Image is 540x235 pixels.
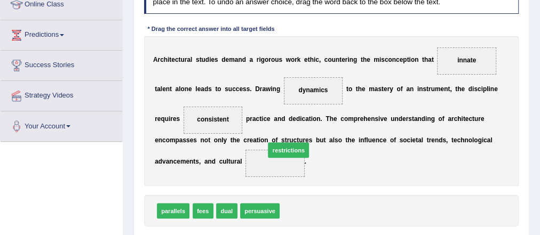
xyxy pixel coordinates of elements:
b: d [399,115,402,122]
b: c [379,136,383,144]
b: m [435,85,441,93]
b: t [432,56,434,63]
b: e [292,115,296,122]
b: e [304,56,308,63]
b: a [187,56,190,63]
b: p [403,56,407,63]
b: t [259,115,261,122]
b: s [381,56,385,63]
b: r [358,115,360,122]
b: p [176,136,179,144]
b: h [347,136,351,144]
b: u [275,56,279,63]
b: c [385,56,388,63]
b: f [401,85,403,93]
b: e [400,56,403,63]
b: e [367,56,370,63]
b: c [454,115,457,122]
b: e [173,115,177,122]
b: w [286,56,291,63]
b: e [372,136,376,144]
b: i [378,115,380,122]
b: i [259,56,260,63]
b: h [310,56,314,63]
b: t [231,136,233,144]
b: e [352,136,355,144]
b: r [268,56,271,63]
b: e [333,115,337,122]
b: . [250,85,251,93]
b: c [340,115,344,122]
b: e [360,115,364,122]
b: t [285,136,287,144]
b: l [179,85,180,93]
b: s [375,115,378,122]
b: e [481,115,485,122]
b: e [162,85,166,93]
b: h [363,56,367,63]
b: l [333,136,335,144]
b: n [444,85,448,93]
b: i [409,56,410,63]
b: s [309,136,313,144]
b: c [301,115,305,122]
b: t [455,85,457,93]
b: n [394,115,398,122]
b: s [243,85,247,93]
b: d [422,115,425,122]
b: c [315,56,319,63]
b: u [202,56,205,63]
b: n [158,136,162,144]
b: m [374,56,379,63]
b: e [367,115,371,122]
b: e [362,85,366,93]
b: s [196,56,200,63]
b: e [171,56,175,63]
b: i [209,56,211,63]
b: o [272,136,275,144]
b: n [277,115,281,122]
b: n [415,56,418,63]
b: i [379,56,381,63]
b: t [382,85,384,93]
b: t [178,56,180,63]
b: r [247,136,250,144]
b: t [361,56,363,63]
b: m [369,85,375,93]
a: Success Stories [1,51,122,77]
b: , [319,56,321,63]
b: i [481,85,482,93]
b: u [474,115,478,122]
b: u [289,136,293,144]
b: f [275,136,277,144]
b: y [390,85,393,93]
a: Strategy Videos [1,81,122,108]
b: t [155,85,157,93]
b: o [403,136,407,144]
span: dynamics [298,86,328,94]
b: t [463,115,465,122]
b: c [160,56,164,63]
b: i [417,85,419,93]
b: c [232,85,236,93]
b: o [265,56,268,63]
b: A [153,56,158,63]
b: t [448,85,450,93]
b: r [451,115,454,122]
span: Drop target [284,77,343,104]
b: e [384,85,387,93]
b: h [358,85,362,93]
b: f [364,136,366,144]
b: u [320,136,323,144]
b: a [329,136,333,144]
b: c [236,85,240,93]
b: o [328,56,331,63]
b: a [253,136,257,144]
b: n [316,115,320,122]
b: l [195,85,197,93]
b: e [188,85,192,93]
b: o [204,136,208,144]
b: o [411,56,415,63]
b: e [384,115,387,122]
b: m [229,56,235,63]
